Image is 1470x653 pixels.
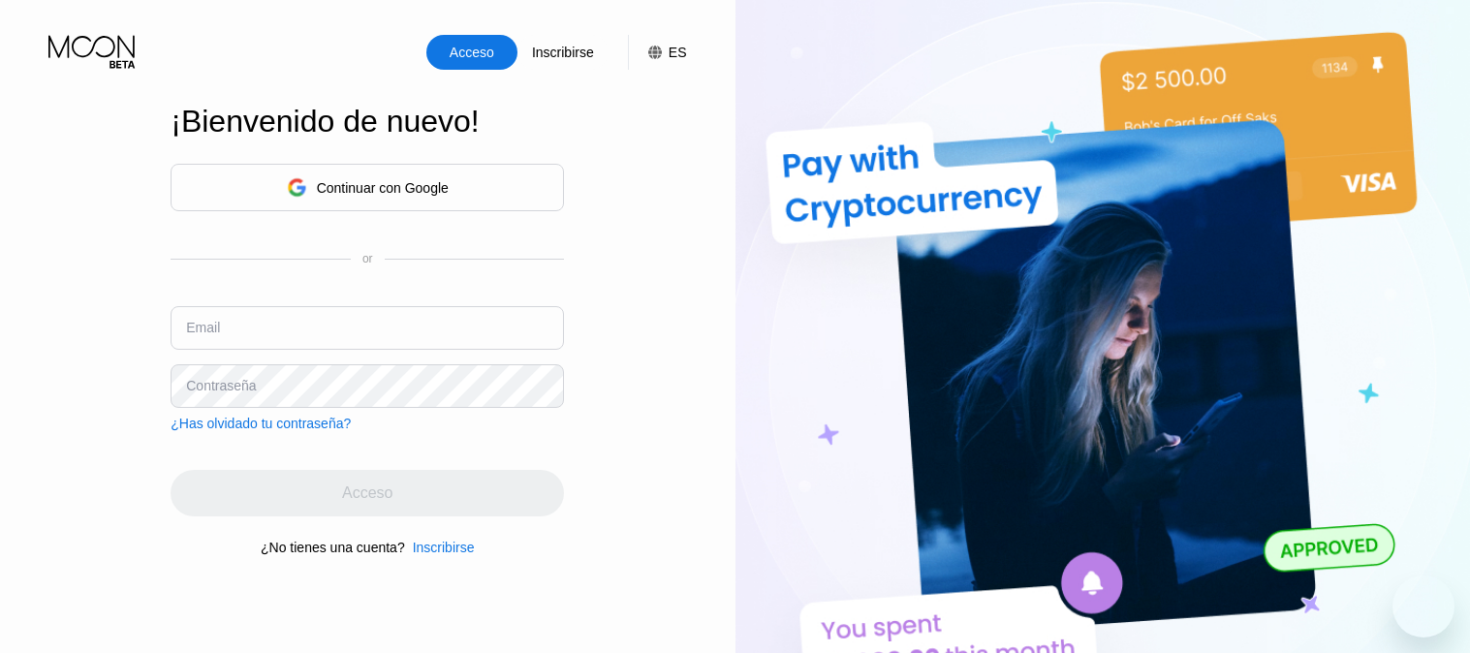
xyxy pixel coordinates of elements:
div: or [362,252,373,265]
div: Inscribirse [530,43,596,62]
div: ¿Has olvidado tu contraseña? [171,416,351,431]
div: Inscribirse [413,540,475,555]
div: Email [186,320,220,335]
iframe: Botón para iniciar la ventana de mensajería [1392,575,1454,637]
div: Acceso [426,35,517,70]
div: Continuar con Google [317,180,449,196]
div: ES [628,35,687,70]
div: Contraseña [186,378,256,393]
div: Continuar con Google [171,164,564,211]
div: Inscribirse [405,540,475,555]
div: ES [669,45,687,60]
div: Inscribirse [517,35,609,70]
div: Acceso [448,43,496,62]
div: ¿No tienes una cuenta? [261,540,405,555]
div: ¡Bienvenido de nuevo! [171,104,564,140]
